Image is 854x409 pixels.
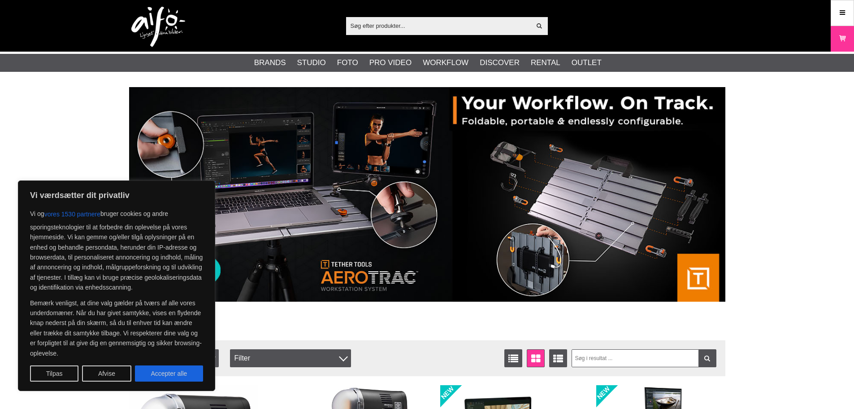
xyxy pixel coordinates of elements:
[30,365,78,382] button: Tilpas
[135,365,203,382] button: Accepter alle
[30,206,203,293] p: Vi og bruger cookies og andre sporingsteknologier til at forbedre din oplevelse på vores hjemmesi...
[44,206,100,222] button: vores 1530 partnere
[30,298,203,358] p: Bemærk venligst, at dine valg gælder på tværs af alle vores underdomæner. Når du har givet samtyk...
[572,349,716,367] input: Søg i resultat ...
[531,57,560,69] a: Rental
[18,180,215,391] div: Vi værdsætter dit privatliv
[82,365,131,382] button: Afvise
[254,57,286,69] a: Brands
[30,190,203,201] p: Vi værdsætter dit privatliv
[698,349,716,367] a: Filtrer
[369,57,412,69] a: Pro Video
[527,349,545,367] a: Vinduevisning
[346,19,531,32] input: Søg efter produkter...
[423,57,468,69] a: Workflow
[131,7,185,47] img: logo.png
[572,57,602,69] a: Outlet
[337,57,358,69] a: Foto
[549,349,567,367] a: Udvid liste
[297,57,326,69] a: Studio
[480,57,520,69] a: Discover
[129,87,725,302] img: Annonce:007 banner-header-aerotrac-1390x500.jpg
[504,349,522,367] a: Vis liste
[230,349,351,367] div: Filter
